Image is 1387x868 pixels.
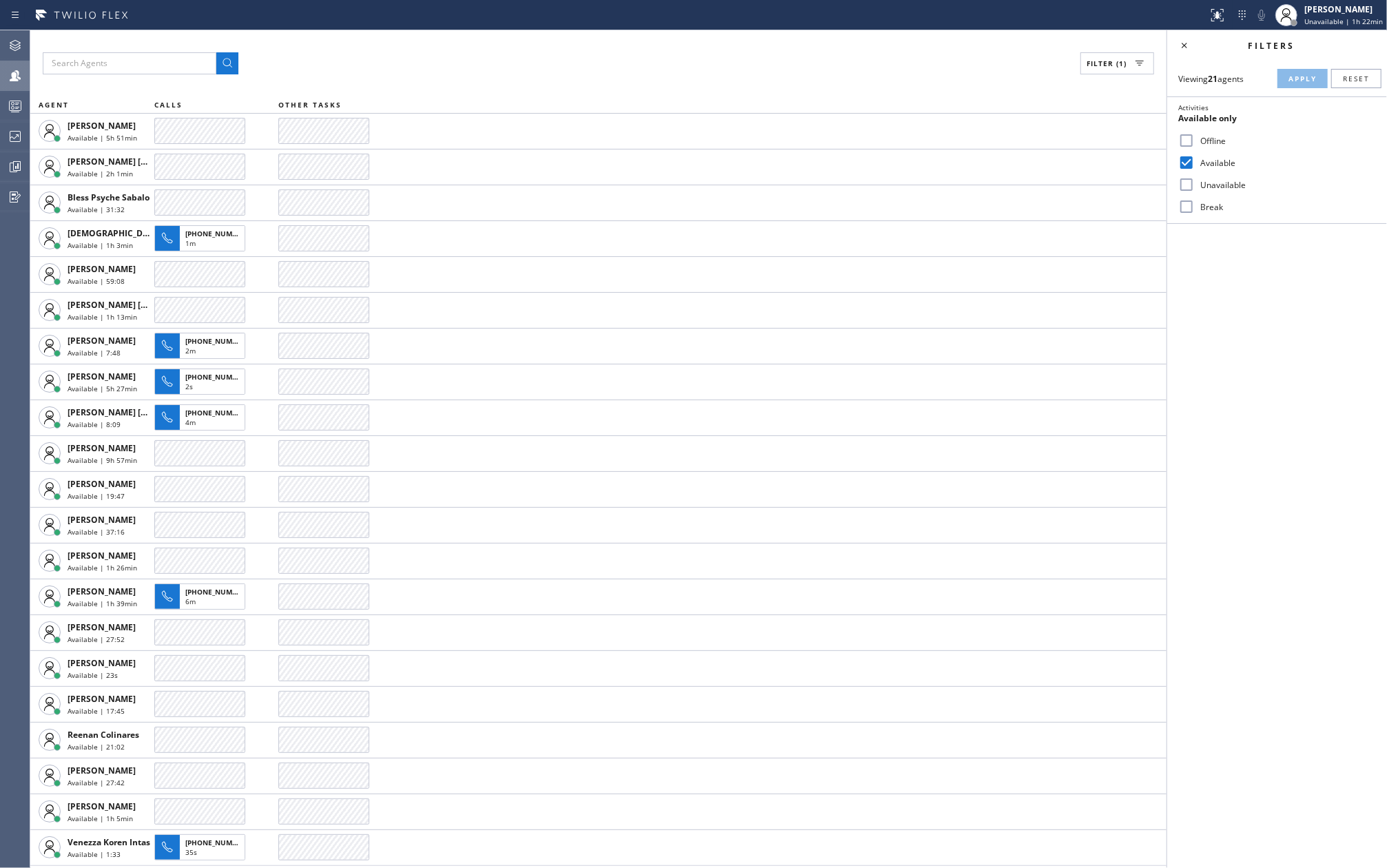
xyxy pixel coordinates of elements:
span: Available | 19:47 [68,491,125,501]
span: [PERSON_NAME] [68,514,136,526]
span: Available only [1178,112,1237,124]
span: Reset [1343,74,1370,83]
span: [PERSON_NAME] [PERSON_NAME] Dahil [68,406,230,418]
span: Available | 27:42 [68,778,125,787]
span: Filter (1) [1087,59,1127,68]
span: [PHONE_NUMBER] [185,838,248,847]
span: [PHONE_NUMBER] [185,587,248,597]
span: Available | 1:33 [68,849,121,859]
span: Available | 9h 57min [68,455,137,465]
div: [PERSON_NAME] [1304,3,1383,15]
span: Available | 23s [68,670,118,680]
span: [PHONE_NUMBER] [185,372,248,382]
span: 4m [185,417,196,427]
span: Available | 1h 3min [68,240,133,250]
span: 6m [185,597,196,606]
span: 35s [185,847,197,857]
span: [PHONE_NUMBER] [185,336,248,346]
button: [PHONE_NUMBER]2m [154,329,249,363]
button: Mute [1252,6,1271,25]
label: Available [1195,157,1376,169]
span: Available | 31:32 [68,205,125,214]
button: [PHONE_NUMBER]35s [154,830,249,865]
span: [PERSON_NAME] [PERSON_NAME] [68,156,206,167]
span: Available | 21:02 [68,742,125,752]
span: 2m [185,346,196,355]
span: [PERSON_NAME] [68,371,136,382]
span: 1m [185,238,196,248]
span: [PHONE_NUMBER] [185,229,248,238]
span: Available | 1h 39min [68,599,137,608]
span: Available | 8:09 [68,420,121,429]
span: Available | 17:45 [68,706,125,716]
span: [PERSON_NAME] [68,442,136,454]
input: Search Agents [43,52,216,74]
span: Available | 1h 26min [68,563,137,572]
span: [PERSON_NAME] [68,657,136,669]
span: Filters [1249,40,1295,52]
span: [PERSON_NAME] [68,550,136,561]
span: [PERSON_NAME] [68,765,136,776]
span: Available | 5h 51min [68,133,137,143]
span: [PERSON_NAME] [68,120,136,132]
span: [PERSON_NAME] [PERSON_NAME] [68,299,206,311]
span: Available | 59:08 [68,276,125,286]
span: [PHONE_NUMBER] [185,408,248,417]
span: Viewing agents [1178,73,1244,85]
button: [PHONE_NUMBER]4m [154,400,249,435]
span: Available | 5h 27min [68,384,137,393]
span: Available | 27:52 [68,634,125,644]
span: Apply [1288,74,1317,83]
span: [PERSON_NAME] [68,478,136,490]
strong: 21 [1208,73,1218,85]
label: Offline [1195,135,1376,147]
span: Reenan Colinares [68,729,139,741]
span: Bless Psyche Sabalo [68,192,150,203]
button: [PHONE_NUMBER]6m [154,579,249,614]
span: 2s [185,382,193,391]
span: Available | 37:16 [68,527,125,537]
div: Activities [1178,103,1376,112]
span: [PERSON_NAME] [68,800,136,812]
span: [DEMOGRAPHIC_DATA][PERSON_NAME] [68,227,229,239]
span: Available | 7:48 [68,348,121,358]
span: Available | 2h 1min [68,169,133,178]
label: Break [1195,201,1376,213]
span: AGENT [39,100,69,110]
span: [PERSON_NAME] [68,621,136,633]
span: OTHER TASKS [278,100,342,110]
button: Apply [1277,69,1328,88]
label: Unavailable [1195,179,1376,191]
span: [PERSON_NAME] [68,263,136,275]
span: Available | 1h 13min [68,312,137,322]
span: Available | 1h 5min [68,814,133,823]
span: [PERSON_NAME] [68,693,136,705]
button: [PHONE_NUMBER]1m [154,221,249,256]
span: Venezza Koren Intas [68,836,150,848]
button: [PHONE_NUMBER]2s [154,364,249,399]
span: [PERSON_NAME] [68,335,136,347]
span: [PERSON_NAME] [68,586,136,597]
button: Reset [1331,69,1381,88]
span: CALLS [154,100,183,110]
button: Filter (1) [1080,52,1154,74]
span: Unavailable | 1h 22min [1304,17,1383,26]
